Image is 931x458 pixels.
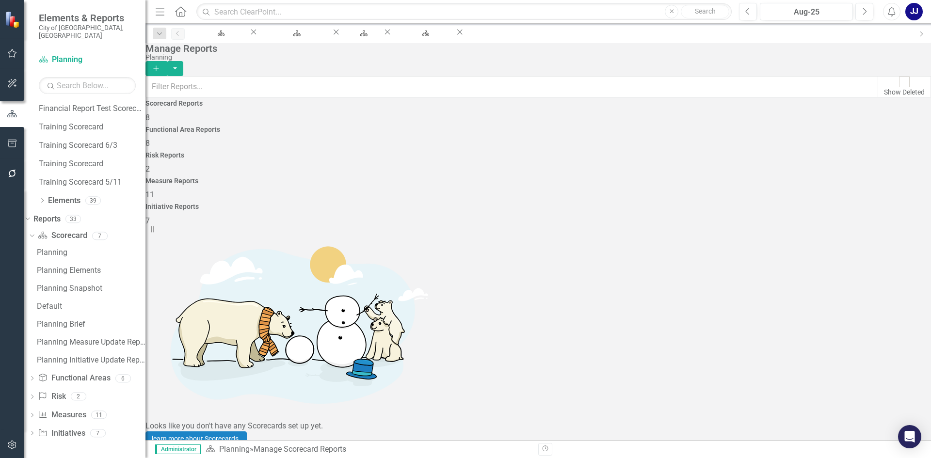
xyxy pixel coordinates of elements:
[681,5,729,18] button: Search
[37,284,145,293] div: Planning Snapshot
[37,356,145,364] div: Planning Initiative Update Report
[145,227,436,421] img: Getting started
[39,54,136,65] a: Planning
[90,429,106,437] div: 7
[39,122,145,133] a: Training Scorecard
[145,421,931,432] div: Looks like you don't have any Scorecards set up yet.
[219,444,250,454] a: Planning
[145,76,878,97] input: Filter Reports...
[38,428,85,439] a: Initiatives
[65,215,81,223] div: 33
[145,203,931,210] h4: Initiative Reports
[85,196,101,205] div: 39
[39,12,136,24] span: Elements & Reports
[884,87,925,97] div: Show Deleted
[38,391,65,402] a: Risk
[145,54,926,61] div: Planning
[48,195,80,206] a: Elements
[34,316,145,332] a: Planning Brief
[34,281,145,296] a: Planning Snapshot
[760,3,853,20] button: Aug-25
[350,36,374,48] div: Planning
[196,3,732,20] input: Search ClearPoint...
[341,27,383,39] a: Planning
[37,338,145,347] div: Planning Measure Update Report
[39,103,145,114] a: Financial Report Test Scorecard
[34,299,145,314] a: Default
[267,36,322,48] div: Manage Scorecards
[401,36,446,48] div: Manage Reports
[39,158,145,170] a: Training Scorecard
[34,334,145,350] a: Planning Measure Update Report
[38,410,86,421] a: Measures
[5,11,22,28] img: ClearPoint Strategy
[38,373,110,384] a: Functional Areas
[898,425,921,448] div: Open Intercom Messenger
[145,100,931,107] h4: Scorecard Reports
[71,393,86,401] div: 2
[37,266,145,275] div: Planning Elements
[258,27,331,39] a: Manage Scorecards
[145,152,931,159] h4: Risk Reports
[92,232,108,240] div: 7
[39,140,145,151] a: Training Scorecard 6/3
[34,352,145,368] a: Planning Initiative Update Report
[91,411,107,419] div: 11
[763,6,850,18] div: Aug-25
[39,177,145,188] a: Training Scorecard 5/11
[190,27,249,39] a: Welcome Page
[145,431,247,446] a: learn more about Scorecards.
[155,444,201,454] span: Administrator
[206,444,531,455] div: » Manage Scorecard Reports
[115,374,131,382] div: 6
[38,230,87,241] a: Scorecard
[37,302,145,311] div: Default
[145,43,926,54] div: Manage Reports
[695,7,716,15] span: Search
[198,36,240,48] div: Welcome Page
[33,214,61,225] a: Reports
[145,177,931,185] h4: Measure Reports
[39,24,136,40] small: City of [GEOGRAPHIC_DATA], [GEOGRAPHIC_DATA]
[34,263,145,278] a: Planning Elements
[39,77,136,94] input: Search Below...
[905,3,923,20] button: JJ
[37,320,145,329] div: Planning Brief
[145,126,931,133] h4: Functional Area Reports
[37,248,145,257] div: Planning
[34,245,145,260] a: Planning
[392,27,455,39] a: Manage Reports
